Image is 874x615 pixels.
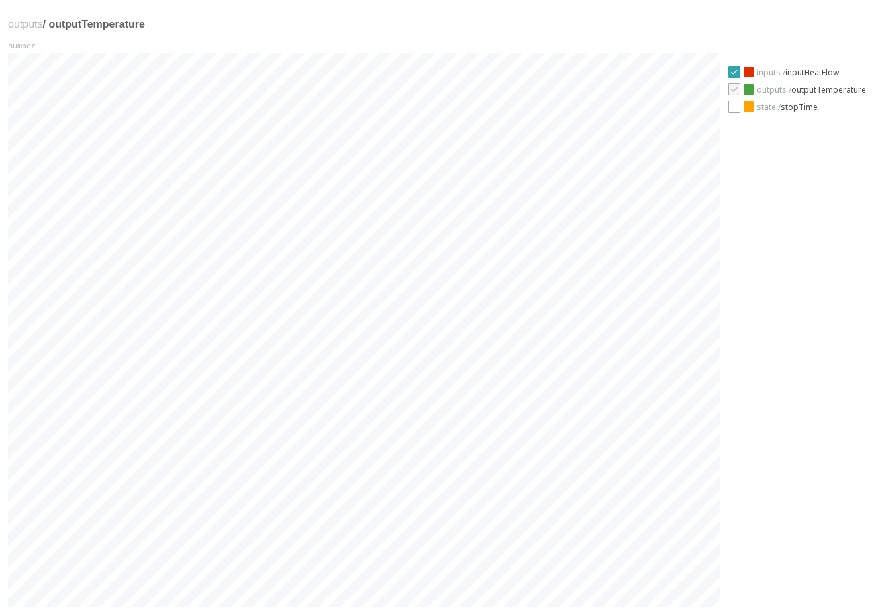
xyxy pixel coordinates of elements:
span: outputs / [757,84,791,95]
span: inputs / [757,67,785,78]
span: outputTemperature [791,84,866,95]
span: state / [757,101,781,113]
span: inputHeatFlow [785,67,839,78]
p: number [8,41,866,50]
div: This is a chart. It consists of 2 series count. The 0 series is a Line chart representing outputs... [8,53,720,607]
span: / outputTemperature [42,19,144,30]
span: outputs [8,19,42,30]
span: stopTime [781,101,818,113]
